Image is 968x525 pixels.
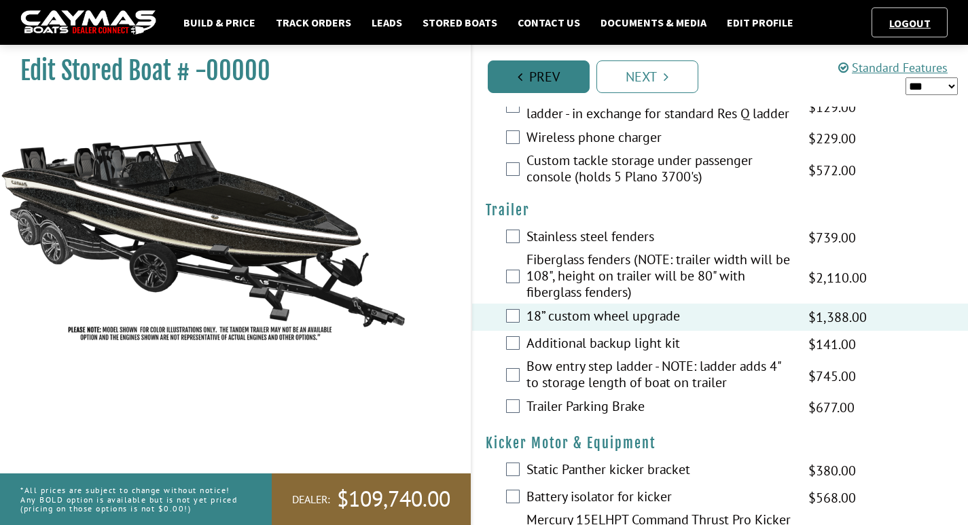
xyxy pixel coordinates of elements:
[486,435,955,452] h4: Kicker Motor & Equipment
[337,485,450,513] span: $109,740.00
[808,97,856,117] span: $129.00
[808,228,856,248] span: $739.00
[808,268,867,288] span: $2,110.00
[720,14,800,31] a: Edit Profile
[808,334,856,355] span: $141.00
[416,14,504,31] a: Stored Boats
[594,14,713,31] a: Documents & Media
[486,202,955,219] h4: Trailer
[808,397,855,418] span: $677.00
[526,152,791,188] label: Custom tackle storage under passenger console (holds 5 Plano 3700's)
[808,307,867,327] span: $1,388.00
[20,479,241,520] p: *All prices are subject to change without notice! Any BOLD option is available but is not yet pri...
[20,10,156,35] img: caymas-dealer-connect-2ed40d3bc7270c1d8d7ffb4b79bf05adc795679939227970def78ec6f6c03838.gif
[526,129,791,149] label: Wireless phone charger
[292,492,330,507] span: Dealer:
[365,14,409,31] a: Leads
[526,398,791,418] label: Trailer Parking Brake
[526,228,791,248] label: Stainless steel fenders
[808,366,856,386] span: $745.00
[596,60,698,93] a: Next
[177,14,262,31] a: Build & Price
[526,335,791,355] label: Additional backup light kit
[511,14,587,31] a: Contact Us
[808,160,856,181] span: $572.00
[808,488,856,508] span: $568.00
[526,251,791,304] label: Fiberglass fenders (NOTE: trailer width will be 108", height on trailer will be 80" with fibergla...
[269,14,358,31] a: Track Orders
[882,16,937,30] a: Logout
[526,488,791,508] label: Battery isolator for kicker
[488,60,590,93] a: Prev
[272,473,471,525] a: Dealer:$109,740.00
[808,460,856,481] span: $380.00
[838,60,948,75] a: Standard Features
[526,358,791,394] label: Bow entry step ladder - NOTE: ladder adds 4" to storage length of boat on trailer
[526,461,791,481] label: Static Panther kicker bracket
[526,308,791,327] label: 18” custom wheel upgrade
[20,56,437,86] h1: Edit Stored Boat # -00000
[526,89,791,125] label: Custom stainless steel transom mount swim ladder - in exchange for standard Res Q ladder
[808,128,856,149] span: $229.00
